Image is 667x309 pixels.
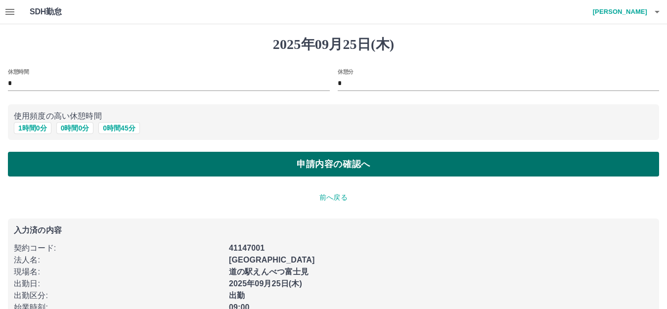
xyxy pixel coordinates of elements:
[229,291,245,300] b: 出勤
[338,68,354,75] label: 休憩分
[8,36,659,53] h1: 2025年09月25日(木)
[56,122,94,134] button: 0時間0分
[8,192,659,203] p: 前へ戻る
[14,290,223,302] p: 出勤区分 :
[229,279,302,288] b: 2025年09月25日(木)
[229,267,309,276] b: 道の駅えんべつ富士見
[229,256,315,264] b: [GEOGRAPHIC_DATA]
[14,278,223,290] p: 出勤日 :
[98,122,139,134] button: 0時間45分
[8,152,659,177] button: 申請内容の確認へ
[14,110,653,122] p: 使用頻度の高い休憩時間
[14,266,223,278] p: 現場名 :
[14,122,51,134] button: 1時間0分
[14,242,223,254] p: 契約コード :
[8,68,29,75] label: 休憩時間
[229,244,265,252] b: 41147001
[14,226,653,234] p: 入力済の内容
[14,254,223,266] p: 法人名 :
